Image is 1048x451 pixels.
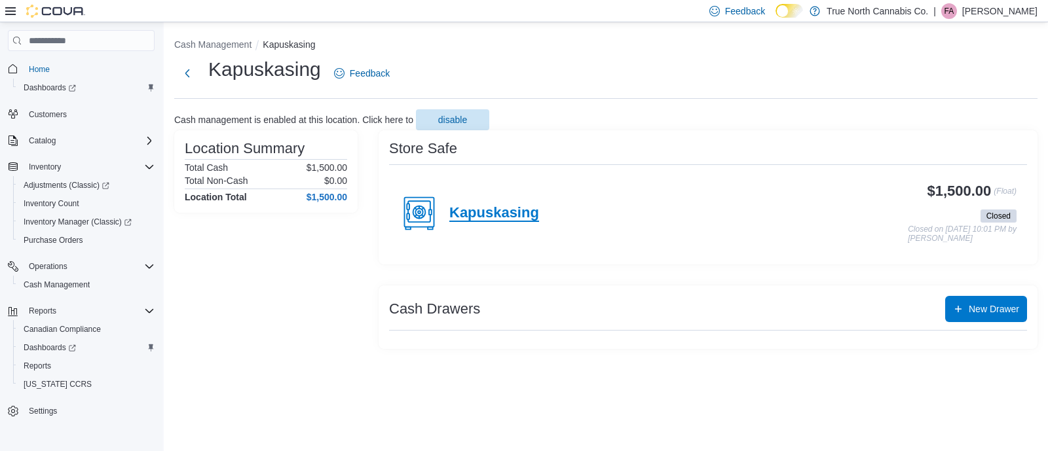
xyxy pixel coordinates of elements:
[24,107,72,122] a: Customers
[927,183,992,199] h3: $1,500.00
[3,132,160,150] button: Catalog
[18,277,95,293] a: Cash Management
[945,3,954,19] span: FA
[986,210,1011,222] span: Closed
[29,135,56,146] span: Catalog
[389,141,457,156] h3: Store Safe
[13,338,160,357] a: Dashboards
[18,196,84,211] a: Inventory Count
[18,196,155,211] span: Inventory Count
[416,109,489,130] button: disable
[13,176,160,194] a: Adjustments (Classic)
[24,159,155,175] span: Inventory
[13,375,160,393] button: [US_STATE] CCRS
[24,106,155,122] span: Customers
[24,324,101,334] span: Canadian Compliance
[174,60,200,86] button: Next
[174,115,413,125] p: Cash management is enabled at this location. Click here to
[24,303,155,319] span: Reports
[350,67,390,80] span: Feedback
[945,296,1027,322] button: New Drawer
[29,162,61,172] span: Inventory
[3,59,160,78] button: Home
[3,105,160,124] button: Customers
[3,302,160,320] button: Reports
[908,225,1017,243] p: Closed on [DATE] 10:01 PM by [PERSON_NAME]
[24,235,83,245] span: Purchase Orders
[29,406,57,416] span: Settings
[13,320,160,338] button: Canadian Compliance
[994,183,1017,207] p: (Float)
[3,257,160,276] button: Operations
[18,80,155,96] span: Dashboards
[24,133,155,149] span: Catalog
[24,379,92,389] span: [US_STATE] CCRS
[3,401,160,420] button: Settings
[18,340,81,355] a: Dashboards
[24,403,155,419] span: Settings
[29,109,67,120] span: Customers
[263,39,315,50] button: Kapuskasing
[933,3,936,19] p: |
[776,4,803,18] input: Dark Mode
[174,39,252,50] button: Cash Management
[18,358,56,374] a: Reports
[24,60,155,77] span: Home
[18,321,106,337] a: Canadian Compliance
[18,80,81,96] a: Dashboards
[18,177,155,193] span: Adjustments (Classic)
[438,113,467,126] span: disable
[185,175,248,186] h6: Total Non-Cash
[208,56,321,82] h1: Kapuskasing
[307,192,347,202] h4: $1,500.00
[24,280,90,290] span: Cash Management
[13,194,160,213] button: Inventory Count
[26,5,85,18] img: Cova
[13,79,160,97] a: Dashboards
[18,321,155,337] span: Canadian Compliance
[13,276,160,294] button: Cash Management
[18,232,88,248] a: Purchase Orders
[827,3,928,19] p: True North Cannabis Co.
[18,232,155,248] span: Purchase Orders
[329,60,395,86] a: Feedback
[29,261,67,272] span: Operations
[24,62,55,77] a: Home
[24,259,73,274] button: Operations
[29,306,56,316] span: Reports
[24,342,76,353] span: Dashboards
[18,376,97,392] a: [US_STATE] CCRS
[962,3,1038,19] p: [PERSON_NAME]
[24,361,51,371] span: Reports
[185,162,228,173] h6: Total Cash
[24,403,62,419] a: Settings
[307,162,347,173] p: $1,500.00
[13,213,160,231] a: Inventory Manager (Classic)
[969,302,1019,316] span: New Drawer
[29,64,50,75] span: Home
[13,231,160,249] button: Purchase Orders
[18,358,155,374] span: Reports
[324,175,347,186] p: $0.00
[3,158,160,176] button: Inventory
[174,38,1038,54] nav: An example of EuiBreadcrumbs
[24,159,66,175] button: Inventory
[18,277,155,293] span: Cash Management
[24,259,155,274] span: Operations
[24,82,76,93] span: Dashboards
[389,301,480,317] h3: Cash Drawers
[18,214,155,230] span: Inventory Manager (Classic)
[18,340,155,355] span: Dashboards
[18,214,137,230] a: Inventory Manager (Classic)
[13,357,160,375] button: Reports
[185,192,247,202] h4: Location Total
[24,198,79,209] span: Inventory Count
[185,141,305,156] h3: Location Summary
[449,205,539,222] h4: Kapuskasing
[24,217,132,227] span: Inventory Manager (Classic)
[24,133,61,149] button: Catalog
[24,180,109,190] span: Adjustments (Classic)
[981,209,1017,223] span: Closed
[24,303,62,319] button: Reports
